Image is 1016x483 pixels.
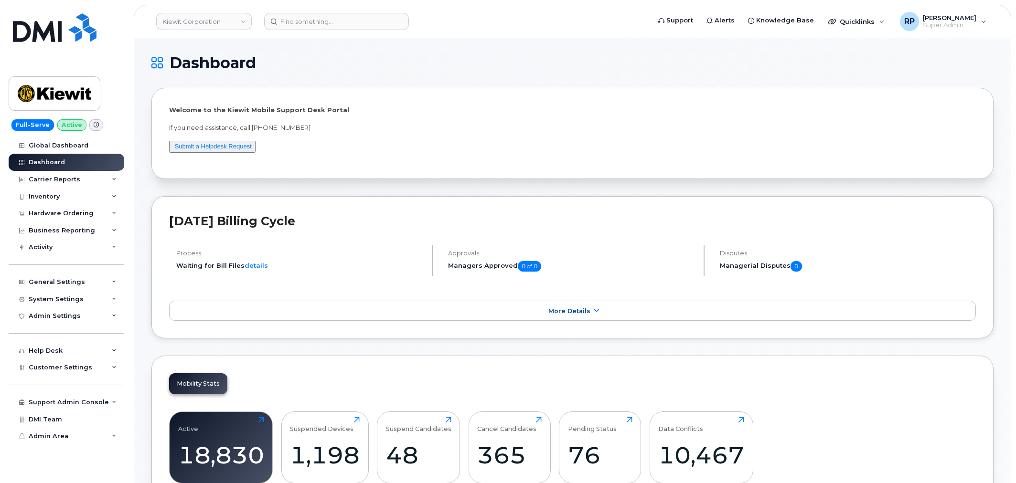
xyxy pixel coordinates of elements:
a: Suspended Devices1,198 [290,417,360,478]
div: 365 [477,441,542,469]
a: Active18,830 [178,417,264,478]
a: Submit a Helpdesk Request [175,143,252,150]
a: Cancel Candidates365 [477,417,542,478]
a: Data Conflicts10,467 [658,417,744,478]
p: If you need assistance, call [PHONE_NUMBER] [169,123,976,132]
div: 18,830 [178,441,264,469]
div: Active [178,417,198,432]
h2: [DATE] Billing Cycle [169,214,976,228]
iframe: Messenger Launcher [974,441,1009,476]
div: Pending Status [568,417,617,432]
div: 10,467 [658,441,744,469]
h5: Managers Approved [448,261,695,272]
span: 0 of 0 [518,261,541,272]
div: Cancel Candidates [477,417,536,432]
div: Suspended Devices [290,417,353,432]
h4: Approvals [448,250,695,257]
button: Submit a Helpdesk Request [169,141,256,153]
span: More Details [548,307,590,315]
a: details [245,262,268,269]
span: 0 [791,261,802,272]
span: Dashboard [170,56,256,70]
h4: Disputes [720,250,976,257]
div: Suspend Candidates [386,417,451,432]
li: Waiting for Bill Files [176,261,424,270]
a: Suspend Candidates48 [386,417,451,478]
div: 48 [386,441,451,469]
div: Data Conflicts [658,417,703,432]
h5: Managerial Disputes [720,261,976,272]
a: Pending Status76 [568,417,632,478]
h4: Process [176,250,424,257]
div: 1,198 [290,441,360,469]
div: 76 [568,441,632,469]
p: Welcome to the Kiewit Mobile Support Desk Portal [169,105,976,115]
